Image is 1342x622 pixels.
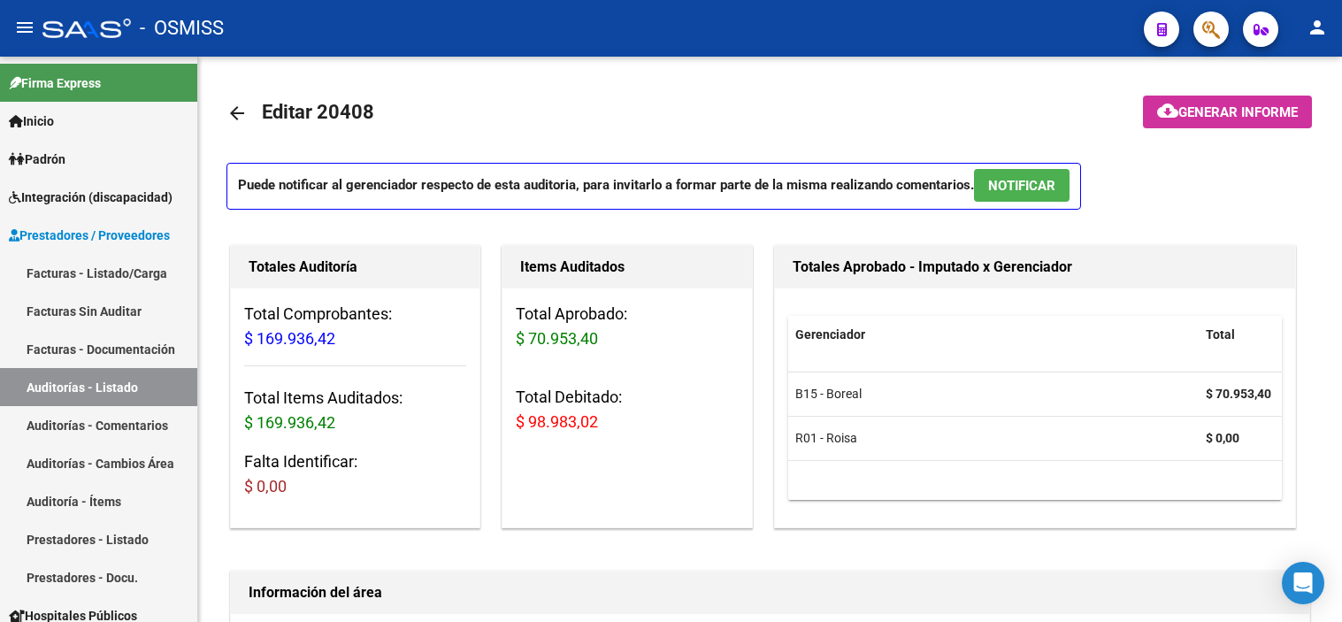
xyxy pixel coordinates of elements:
[226,103,248,124] mat-icon: arrow_back
[9,73,101,93] span: Firma Express
[1282,562,1324,604] div: Open Intercom Messenger
[1143,96,1312,128] button: Generar informe
[1157,100,1178,121] mat-icon: cloud_download
[520,253,733,281] h1: Items Auditados
[9,150,65,169] span: Padrón
[244,302,466,351] h3: Total Comprobantes:
[244,386,466,435] h3: Total Items Auditados:
[793,253,1278,281] h1: Totales Aprobado - Imputado x Gerenciador
[974,169,1070,202] button: NOTIFICAR
[249,579,1292,607] h1: Información del área
[788,316,1199,354] datatable-header-cell: Gerenciador
[226,163,1081,210] p: Puede notificar al gerenciador respecto de esta auditoria, para invitarlo a formar parte de la mi...
[516,385,738,434] h3: Total Debitado:
[9,111,54,131] span: Inicio
[1206,431,1239,445] strong: $ 0,00
[244,477,287,495] span: $ 0,00
[244,449,466,499] h3: Falta Identificar:
[1178,104,1298,120] span: Generar informe
[9,188,173,207] span: Integración (discapacidad)
[262,101,374,123] span: Editar 20408
[1206,387,1271,401] strong: $ 70.953,40
[244,329,335,348] span: $ 169.936,42
[14,17,35,38] mat-icon: menu
[9,226,170,245] span: Prestadores / Proveedores
[140,9,224,48] span: - OSMISS
[1199,316,1314,354] datatable-header-cell: Total
[795,327,865,342] span: Gerenciador
[244,413,335,432] span: $ 169.936,42
[516,412,598,431] span: $ 98.983,02
[249,253,462,281] h1: Totales Auditoría
[1307,17,1328,38] mat-icon: person
[516,329,598,348] span: $ 70.953,40
[516,302,738,351] h3: Total Aprobado:
[1206,327,1235,342] span: Total
[795,431,857,445] span: R01 - Roisa
[988,178,1055,194] span: NOTIFICAR
[795,387,862,401] span: B15 - Boreal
